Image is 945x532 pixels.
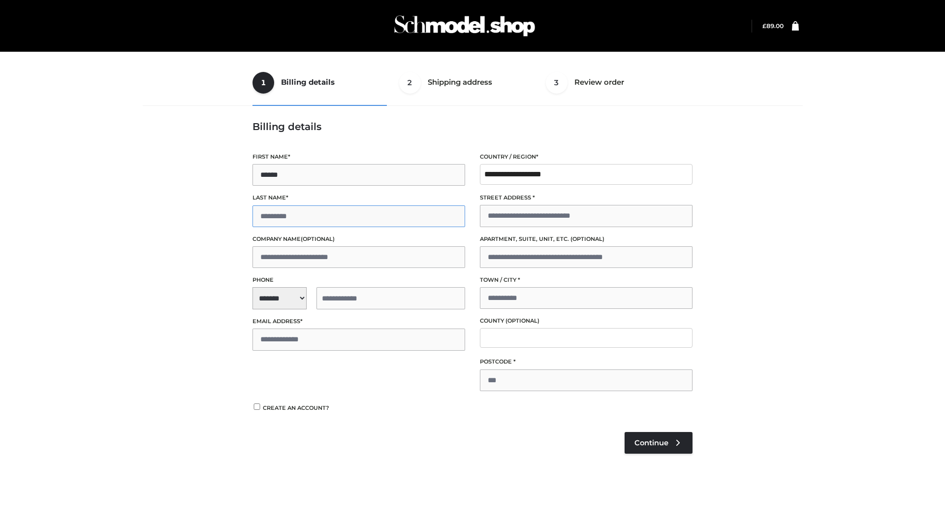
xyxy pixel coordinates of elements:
label: Country / Region [480,152,693,162]
span: Continue [634,438,668,447]
label: Phone [252,275,465,285]
bdi: 89.00 [762,22,784,30]
label: Company name [252,234,465,244]
a: £89.00 [762,22,784,30]
label: Town / City [480,275,693,285]
span: (optional) [301,235,335,242]
span: (optional) [570,235,604,242]
a: Continue [625,432,693,454]
label: Last name [252,193,465,202]
h3: Billing details [252,121,693,133]
span: £ [762,22,766,30]
span: Create an account? [263,404,329,411]
label: Street address [480,193,693,202]
label: First name [252,152,465,162]
img: Schmodel Admin 964 [391,6,538,45]
span: (optional) [505,317,539,324]
label: Email address [252,317,465,326]
label: Postcode [480,357,693,366]
label: County [480,316,693,326]
label: Apartment, suite, unit, etc. [480,234,693,244]
input: Create an account? [252,403,261,410]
